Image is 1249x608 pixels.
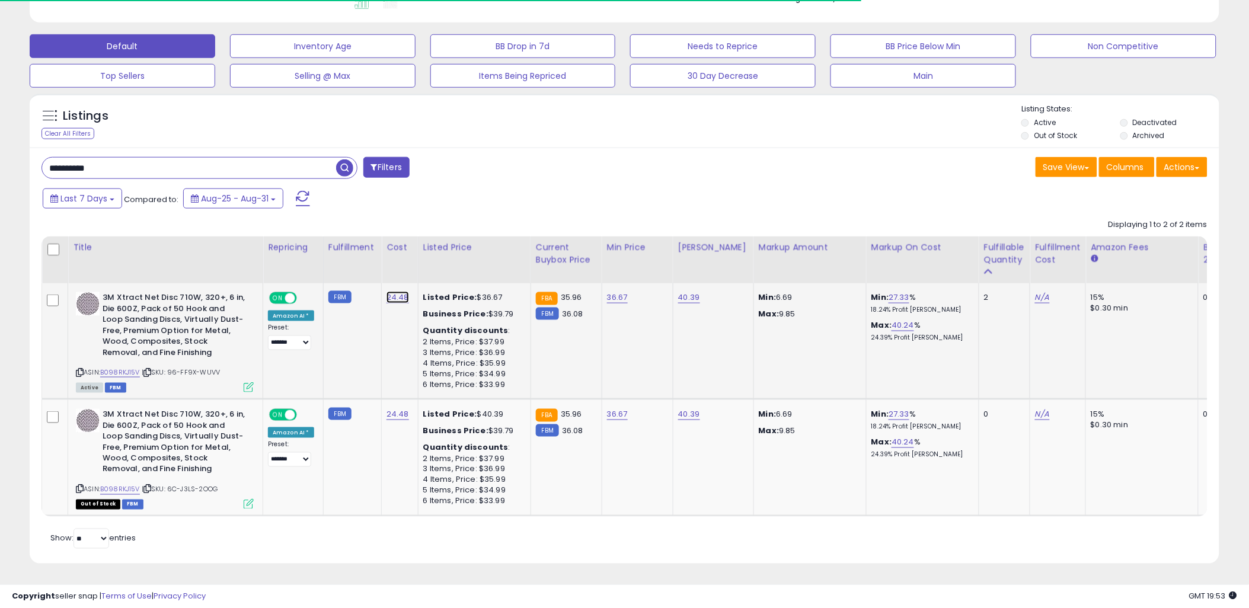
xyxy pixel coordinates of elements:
[60,193,107,204] span: Last 7 Days
[423,347,522,358] div: 3 Items, Price: $36.99
[423,337,522,347] div: 2 Items, Price: $37.99
[866,236,979,283] th: The percentage added to the cost of goods (COGS) that forms the calculator for Min & Max prices.
[1091,420,1189,430] div: $0.30 min
[759,408,777,420] strong: Min:
[1021,104,1219,115] p: Listing States:
[423,496,522,507] div: 6 Items, Price: $33.99
[984,409,1021,420] div: 0
[270,410,285,420] span: ON
[268,241,318,254] div: Repricing
[76,383,103,393] span: All listings currently available for purchase on Amazon
[871,292,889,303] b: Min:
[423,325,522,336] div: :
[50,533,136,544] span: Show: entries
[607,408,628,420] a: 36.67
[423,425,488,436] b: Business Price:
[984,241,1025,266] div: Fulfillable Quantity
[12,590,55,601] strong: Copyright
[892,436,914,448] a: 40.24
[607,241,668,254] div: Min Price
[892,319,914,331] a: 40.24
[230,34,416,58] button: Inventory Age
[423,325,509,336] b: Quantity discounts
[1091,241,1193,254] div: Amazon Fees
[561,292,582,303] span: 35.96
[30,64,215,88] button: Top Sellers
[41,128,94,139] div: Clear All Filters
[268,324,314,350] div: Preset:
[386,292,409,303] a: 24.48
[1035,241,1081,266] div: Fulfillment Cost
[122,500,143,510] span: FBM
[101,590,152,601] a: Terms of Use
[536,241,597,266] div: Current Buybox Price
[423,292,522,303] div: $36.67
[423,309,522,319] div: $39.79
[1035,408,1049,420] a: N/A
[103,292,247,361] b: 3M Xtract Net Disc 710W, 320+, 6 in, Die 600Z, Pack of 50 Hook and Loop Sanding Discs, Virtually ...
[328,241,376,254] div: Fulfillment
[423,358,522,369] div: 4 Items, Price: $35.99
[630,64,816,88] button: 30 Day Decrease
[76,292,254,391] div: ASIN:
[328,408,352,420] small: FBM
[871,241,974,254] div: Markup on Cost
[183,188,283,209] button: Aug-25 - Aug-31
[103,409,247,478] b: 3M Xtract Net Disc 710W, 320+, 6 in, Die 600Z, Pack of 50 Hook and Loop Sanding Discs, Virtually ...
[76,409,100,433] img: 51JPnMAJP9S._SL40_.jpg
[830,34,1016,58] button: BB Price Below Min
[871,423,970,431] p: 18.24% Profit [PERSON_NAME]
[1189,590,1237,601] span: 2025-09-8 19:53 GMT
[270,293,285,303] span: ON
[536,424,559,437] small: FBM
[268,311,314,321] div: Amazon AI *
[1109,219,1208,231] div: Displaying 1 to 2 of 2 items
[76,409,254,508] div: ASIN:
[423,308,488,319] b: Business Price:
[871,409,970,431] div: %
[1091,292,1189,303] div: 15%
[142,485,218,494] span: | SKU: 6C-J3LS-2OOG
[759,309,857,319] p: 9.85
[871,320,970,342] div: %
[268,427,314,438] div: Amazon AI *
[759,409,857,420] p: 6.69
[124,194,178,205] span: Compared to:
[423,464,522,475] div: 3 Items, Price: $36.99
[100,367,140,377] a: B098RKJ15V
[430,64,616,88] button: Items Being Repriced
[386,408,409,420] a: 24.48
[871,437,970,459] div: %
[142,367,220,377] span: | SKU: 96-FF9X-WUVV
[871,306,970,314] p: 18.24% Profit [PERSON_NAME]
[76,500,120,510] span: All listings that are currently out of stock and unavailable for purchase on Amazon
[154,590,206,601] a: Privacy Policy
[1091,254,1098,264] small: Amazon Fees.
[871,334,970,342] p: 24.39% Profit [PERSON_NAME]
[1034,117,1056,127] label: Active
[871,436,892,447] b: Max:
[63,108,108,124] h5: Listings
[423,369,522,379] div: 5 Items, Price: $34.99
[423,409,522,420] div: $40.39
[423,442,522,453] div: :
[1157,157,1208,177] button: Actions
[871,292,970,314] div: %
[1099,157,1155,177] button: Columns
[871,408,889,420] b: Min:
[1133,117,1177,127] label: Deactivated
[423,453,522,464] div: 2 Items, Price: $37.99
[423,292,477,303] b: Listed Price:
[830,64,1016,88] button: Main
[423,408,477,420] b: Listed Price:
[423,485,522,496] div: 5 Items, Price: $34.99
[759,292,777,303] strong: Min:
[759,292,857,303] p: 6.69
[363,157,410,178] button: Filters
[423,475,522,485] div: 4 Items, Price: $35.99
[328,291,352,303] small: FBM
[1203,292,1242,303] div: 0%
[678,292,700,303] a: 40.39
[76,292,100,316] img: 51JPnMAJP9S._SL40_.jpg
[12,591,206,602] div: seller snap | |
